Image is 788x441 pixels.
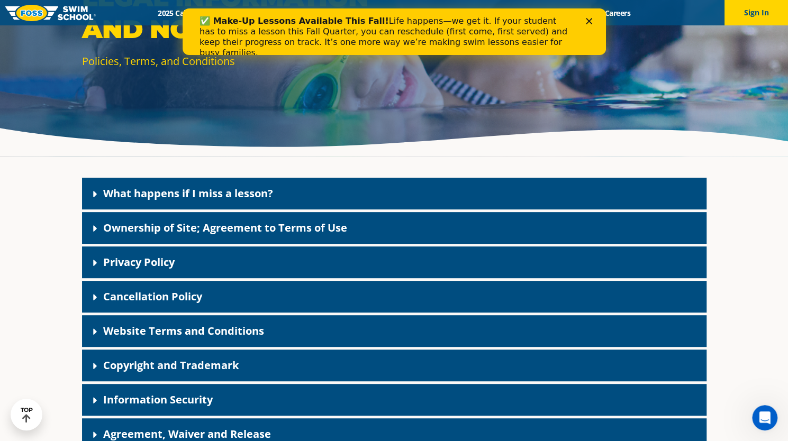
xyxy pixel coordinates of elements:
[149,8,215,18] a: 2025 Calendar
[103,358,239,372] a: Copyright and Trademark
[215,8,259,18] a: Schools
[103,186,273,200] a: What happens if I miss a lesson?
[103,392,213,407] a: Information Security
[5,5,96,21] img: FOSS Swim School Logo
[82,212,707,244] div: Ownership of Site; Agreement to Terms of Use
[82,53,389,69] p: Policies, Terms, and Conditions
[103,255,175,269] a: Privacy Policy
[82,315,707,347] div: Website Terms and Conditions
[103,289,202,304] a: Cancellation Policy
[403,10,414,16] div: Close
[103,221,347,235] a: Ownership of Site; Agreement to Terms of Use
[82,350,707,381] div: Copyright and Trademark
[259,8,352,18] a: Swim Path® Program
[352,8,450,18] a: About [PERSON_NAME]
[450,8,563,18] a: Swim Like [PERSON_NAME]
[595,8,639,18] a: Careers
[82,281,707,313] div: Cancellation Policy
[82,384,707,416] div: Information Security
[17,7,206,17] b: ✅ Make-Up Lessons Available This Fall!
[562,8,595,18] a: Blog
[82,246,707,278] div: Privacy Policy
[103,324,264,338] a: Website Terms and Conditions
[21,407,33,423] div: TOP
[752,405,777,430] iframe: Intercom live chat
[17,7,390,50] div: Life happens—we get it. If your student has to miss a lesson this Fall Quarter, you can reschedul...
[82,178,707,209] div: What happens if I miss a lesson?
[103,427,271,441] a: Agreement, Waiver and Release
[183,8,606,55] iframe: Intercom live chat banner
